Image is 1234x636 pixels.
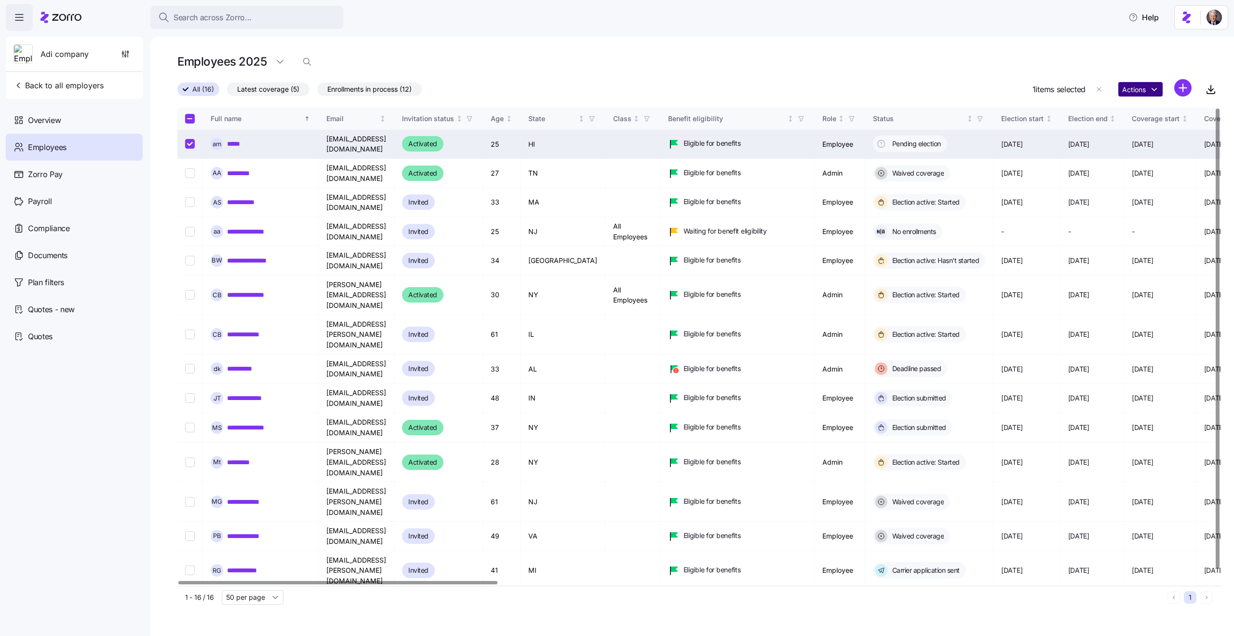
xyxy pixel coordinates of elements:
td: Employee [815,482,865,522]
span: [DATE] [1132,566,1153,575]
td: NY [521,276,605,315]
input: Select record 2 [185,168,195,178]
div: Not sorted [1046,115,1052,122]
td: IL [521,315,605,355]
span: Waived coverage [889,497,944,507]
span: [DATE] [1068,457,1089,467]
span: Eligible for benefits [684,329,741,339]
span: [DATE] [1001,457,1022,467]
td: [EMAIL_ADDRESS][DOMAIN_NAME] [319,384,394,413]
span: Activated [408,422,437,433]
span: Documents [28,249,67,262]
td: [EMAIL_ADDRESS][DOMAIN_NAME] [319,217,394,246]
span: B W [212,257,222,263]
span: [DATE] [1132,364,1153,374]
th: RoleNot sorted [815,108,865,130]
span: M S [212,425,222,431]
td: TN [521,159,605,188]
th: EmailNot sorted [319,108,394,130]
td: 25 [483,217,521,246]
span: Zorro Pay [28,168,63,180]
td: 48 [483,384,521,413]
span: A S [213,199,221,206]
a: Plan filters [6,269,143,296]
input: Select record 12 [185,497,195,507]
span: Eligible for benefits [684,565,741,575]
span: [DATE] [1001,256,1022,265]
span: [DATE] [1132,168,1153,178]
a: Zorro Pay [6,161,143,188]
span: [DATE] [1068,566,1089,575]
span: Eligible for benefits [684,255,741,265]
a: Compliance [6,215,143,242]
a: Overview [6,107,143,134]
td: All Employees [605,217,660,246]
span: Eligible for benefits [684,168,741,178]
span: Overview [28,114,61,126]
th: StateNot sorted [521,108,605,130]
td: 30 [483,276,521,315]
span: Eligible for benefits [684,197,741,207]
span: [DATE] [1204,197,1225,207]
td: Admin [815,442,865,482]
span: Activated [408,167,437,179]
td: Admin [815,355,865,384]
td: [EMAIL_ADDRESS][PERSON_NAME][DOMAIN_NAME] [319,551,394,591]
span: [DATE] [1204,227,1225,236]
th: Election startNot sorted [993,108,1060,130]
td: [EMAIL_ADDRESS][DOMAIN_NAME] [319,246,394,275]
span: Eligible for benefits [684,497,741,506]
span: [DATE] [1068,423,1089,432]
input: Select record 13 [185,531,195,541]
span: [DATE] [1204,423,1225,432]
div: Not sorted [578,115,585,122]
input: Select record 3 [185,197,195,207]
span: [DATE] [1068,497,1089,507]
span: Invited [408,496,429,508]
input: Select all records [185,114,195,124]
span: [DATE] [1001,168,1022,178]
span: P B [213,533,221,539]
span: [DATE] [1204,139,1225,149]
img: Employer logo [14,45,32,64]
td: [PERSON_NAME][EMAIL_ADDRESS][DOMAIN_NAME] [319,442,394,482]
div: Not sorted [379,115,386,122]
span: [DATE] [1068,290,1089,300]
div: Invitation status [402,113,454,124]
span: Search across Zorro... [174,12,252,24]
span: Payroll [28,195,52,207]
td: NY [521,442,605,482]
td: [EMAIL_ADDRESS][DOMAIN_NAME] [319,355,394,384]
td: 61 [483,315,521,355]
td: [EMAIL_ADDRESS][DOMAIN_NAME] [319,159,394,188]
th: Election endNot sorted [1060,108,1125,130]
span: Pending election [889,139,941,149]
span: A A [213,170,221,176]
td: [EMAIL_ADDRESS][PERSON_NAME][DOMAIN_NAME] [319,315,394,355]
button: Search across Zorro... [150,6,343,29]
th: Full nameSorted ascending [203,108,319,130]
input: Select record 6 [185,290,195,300]
span: All (16) [192,83,214,96]
span: R G [213,567,221,574]
td: 25 [483,130,521,159]
button: Help [1121,8,1167,27]
span: a m [213,141,221,147]
div: Not sorted [506,115,512,122]
td: AL [521,355,605,384]
span: Eligible for benefits [684,138,741,148]
span: Invited [408,363,429,374]
div: Election start [1001,113,1044,124]
span: [DATE] [1204,364,1225,374]
td: [EMAIL_ADDRESS][PERSON_NAME][DOMAIN_NAME] [319,482,394,522]
span: [DATE] [1204,566,1225,575]
span: M t [213,459,221,465]
div: Not sorted [1109,115,1116,122]
img: 1dcb4e5d-e04d-4770-96a8-8d8f6ece5bdc-1719926415027.jpeg [1207,10,1222,25]
span: Enrollments in process (12) [327,83,412,96]
th: Benefit eligibilityNot sorted [660,108,815,130]
td: NY [521,413,605,442]
td: Employee [815,522,865,551]
td: 28 [483,442,521,482]
span: [DATE] [1132,457,1153,467]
